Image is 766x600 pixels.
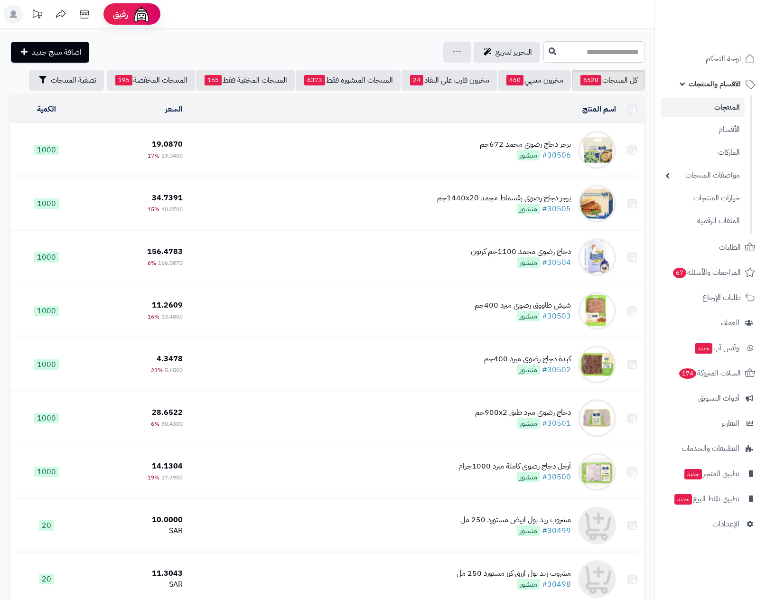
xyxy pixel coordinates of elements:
[661,286,760,309] a: طلبات الإرجاع
[661,47,760,70] a: لوحة التحكم
[25,5,49,26] a: تحديثات المنصة
[147,246,183,257] span: 156.4783
[460,515,571,525] div: مشروب ريد بول ابيض مستورد 250 مل
[542,203,571,215] a: #30505
[148,312,159,321] span: 16%
[678,368,697,379] span: 174
[161,151,183,160] span: 23.0400
[542,525,571,536] a: #30499
[458,461,571,472] div: أرجل دجاج رضوى كاملة مبرد 1000جرام
[682,442,739,455] span: التطبيقات والخدمات
[661,362,760,384] a: السلات المتروكة174
[34,359,59,370] span: 1000
[148,473,159,482] span: 19%
[578,346,616,384] img: كبدة دجاج رضوى مبرد 400جم
[721,417,739,430] span: التقارير
[148,205,159,214] span: 15%
[542,310,571,322] a: #30503
[475,407,571,418] div: دجاج رضوى مبرد طبق 900x2جم
[157,353,183,365] span: 4.3478
[517,204,540,214] span: منشور
[672,266,741,279] span: المراجعات والأسئلة
[578,185,616,223] img: برجر دجاج رضوى بقسماط مجمد 1440x20جم
[578,292,616,330] img: شيش طاووق رضوى مبرد 400جم
[34,145,59,155] span: 1000
[661,261,760,284] a: المراجعات والأسئلة67
[661,98,745,117] a: المنتجات
[34,198,59,209] span: 1000
[542,257,571,268] a: #30504
[484,354,571,365] div: كبدة دجاج رضوى مبرد 400جم
[578,238,616,276] img: دجاج رضوى مجمد 1100جم كرتون
[86,568,183,579] div: 11.3043
[148,151,159,160] span: 17%
[161,312,183,321] span: 13.4800
[689,77,741,91] span: الأقسام والمنتجات
[542,364,571,375] a: #30502
[152,300,183,311] span: 11.2609
[86,515,183,525] div: 10.0000
[578,453,616,491] img: أرجل دجاج رضوى كاملة مبرد 1000جرام
[683,467,739,480] span: تطبيق المتجر
[32,47,82,58] span: اضافة منتج جديد
[152,139,183,150] span: 19.0870
[86,579,183,590] div: SAR
[495,47,532,58] span: التحرير لسريع
[661,487,760,510] a: تطبيق نقاط البيعجديد
[37,103,56,115] a: الكمية
[107,70,195,91] a: المنتجات المخفضة195
[698,392,739,405] span: أدوات التسويق
[578,560,616,598] img: مشروب ريد بول ازرق كرز مستورد 250 مل
[39,520,54,531] span: 20
[517,311,540,321] span: منشور
[161,420,183,428] span: 30.4300
[480,139,571,150] div: برجر دجاج رضوى مجمد 672جم
[721,316,739,329] span: العملاء
[161,205,183,214] span: 40.8700
[304,75,325,85] span: 6373
[674,494,692,505] span: جديد
[410,75,423,85] span: 24
[661,236,760,259] a: الطلبات
[661,165,745,186] a: مواصفات المنتجات
[661,311,760,334] a: العملاء
[582,103,616,115] a: اسم المنتج
[661,188,745,208] a: خيارات المنتجات
[152,407,183,418] span: 28.6522
[661,120,745,140] a: الأقسام
[694,341,739,355] span: وآتس آب
[296,70,401,91] a: المنتجات المنشورة فقط6373
[158,259,183,267] span: 166.0870
[165,103,183,115] a: السعر
[578,399,616,437] img: دجاج رضوى مبرد طبق 900x2جم
[113,9,128,20] span: رفيق
[580,75,601,85] span: 6528
[402,70,497,91] a: مخزون قارب على النفاذ24
[517,472,540,482] span: منشور
[474,42,540,63] a: التحرير لسريع
[661,211,745,231] a: الملفات الرقمية
[517,418,540,429] span: منشور
[673,267,687,279] span: 67
[542,579,571,590] a: #30498
[517,365,540,375] span: منشور
[506,75,523,85] span: 460
[661,142,745,163] a: الماركات
[132,5,151,24] img: ai-face.png
[673,492,739,506] span: تطبيق نقاط البيع
[151,366,163,375] span: 23%
[578,506,616,544] img: مشروب ريد بول ابيض مستورد 250 مل
[29,70,104,91] button: تصفية المنتجات
[196,70,295,91] a: المنتجات المخفية فقط155
[11,42,89,63] a: اضافة منتج جديد
[572,70,645,91] a: كل المنتجات6528
[719,241,741,254] span: الطلبات
[205,75,222,85] span: 155
[51,75,96,86] span: تصفية المنتجات
[151,420,159,428] span: 6%
[517,579,540,590] span: منشور
[542,471,571,483] a: #30500
[517,150,540,160] span: منشور
[578,131,616,169] img: برجر دجاج رضوى مجمد 672جم
[471,246,571,257] div: دجاج رضوى مجمد 1100جم كرتون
